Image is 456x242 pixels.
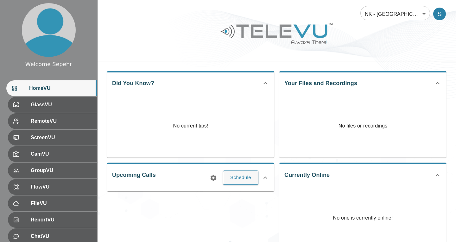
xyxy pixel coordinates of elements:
button: Schedule [223,171,258,184]
div: ScreenVU [8,130,97,146]
span: CamVU [31,150,92,158]
span: RemoteVU [31,117,92,125]
span: GroupVU [31,167,92,174]
div: S [433,8,446,20]
div: GlassVU [8,97,97,113]
div: NK - [GEOGRAPHIC_DATA] - [PERSON_NAME] [360,5,430,23]
div: FlowVU [8,179,97,195]
p: No files or recordings [279,94,446,158]
p: No current tips! [173,122,208,130]
div: CamVU [8,146,97,162]
img: Logo [220,20,334,47]
div: HomeVU [6,80,97,96]
span: FlowVU [31,183,92,191]
span: ReportVU [31,216,92,224]
div: GroupVU [8,163,97,178]
div: Welcome Sepehr [25,60,72,68]
div: RemoteVU [8,113,97,129]
span: ScreenVU [31,134,92,141]
div: ReportVU [8,212,97,228]
span: ChatVU [31,233,92,240]
span: GlassVU [31,101,92,109]
img: profile.png [22,3,76,57]
div: FileVU [8,195,97,211]
span: HomeVU [29,84,92,92]
span: FileVU [31,200,92,207]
